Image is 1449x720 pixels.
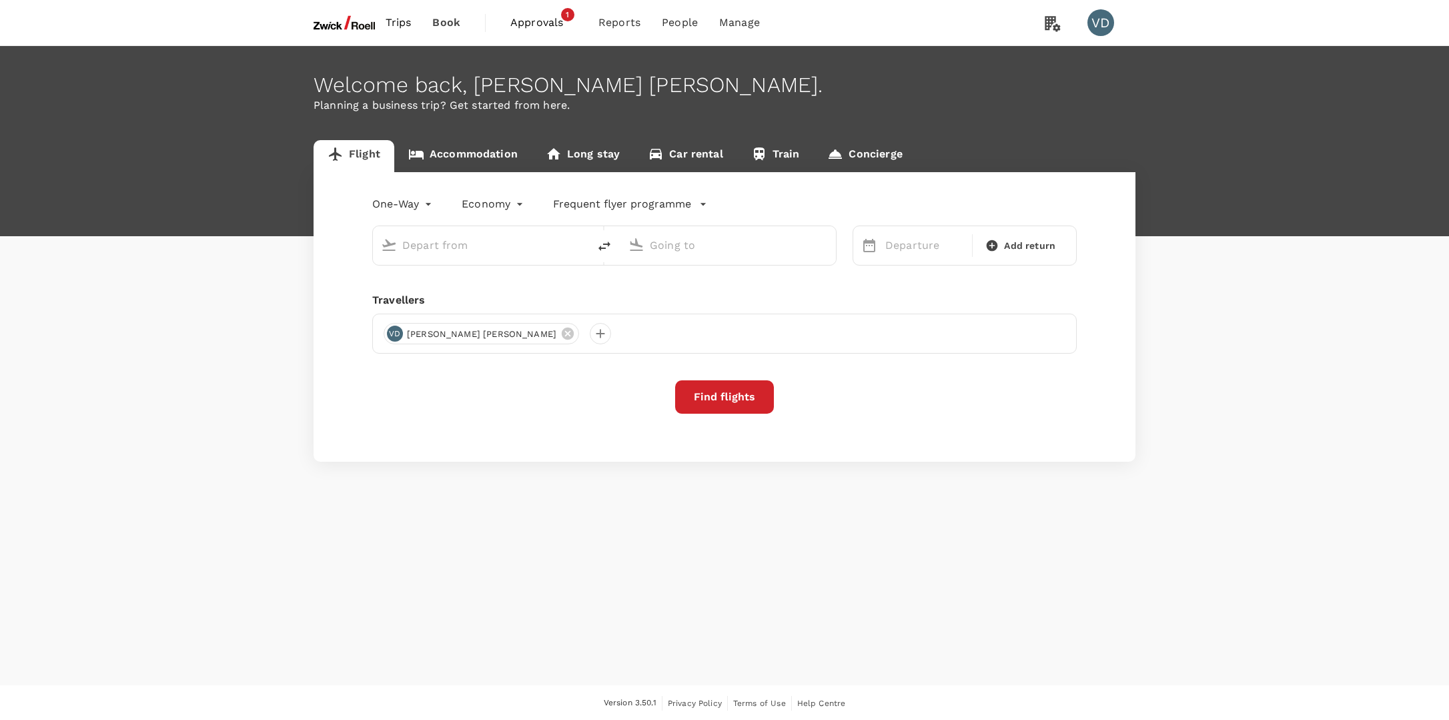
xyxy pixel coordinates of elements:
button: delete [588,230,620,262]
button: Find flights [675,380,774,414]
a: Long stay [532,140,634,172]
a: Privacy Policy [668,696,722,711]
div: VD [387,326,403,342]
p: Departure [885,238,964,254]
a: Help Centre [797,696,846,711]
a: Car rental [634,140,737,172]
span: Reports [598,15,640,31]
span: Terms of Use [733,699,786,708]
button: Frequent flyer programme [553,196,707,212]
a: Flight [314,140,394,172]
div: Economy [462,194,526,215]
input: Going to [650,235,808,256]
span: Approvals [510,15,577,31]
a: Accommodation [394,140,532,172]
div: Welcome back , [PERSON_NAME] [PERSON_NAME] . [314,73,1135,97]
a: Concierge [813,140,916,172]
span: Help Centre [797,699,846,708]
div: Travellers [372,292,1077,308]
button: Open [827,244,829,246]
span: 1 [561,8,574,21]
p: Frequent flyer programme [553,196,691,212]
img: ZwickRoell Pte. Ltd. [314,8,375,37]
button: Open [579,244,582,246]
span: Book [432,15,460,31]
input: Depart from [402,235,560,256]
span: [PERSON_NAME] [PERSON_NAME] [399,328,564,341]
span: Add return [1004,239,1055,253]
span: People [662,15,698,31]
div: One-Way [372,194,435,215]
a: Train [737,140,814,172]
div: VD [1087,9,1114,36]
span: Manage [719,15,760,31]
p: Planning a business trip? Get started from here. [314,97,1135,113]
div: VD[PERSON_NAME] [PERSON_NAME] [384,323,579,344]
span: Privacy Policy [668,699,722,708]
a: Terms of Use [733,696,786,711]
span: Trips [386,15,412,31]
span: Version 3.50.1 [604,697,656,710]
